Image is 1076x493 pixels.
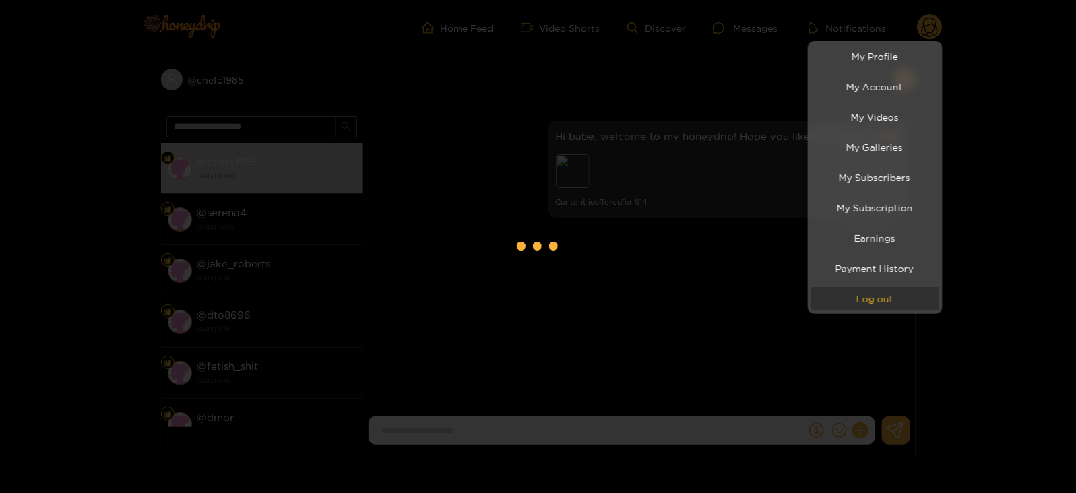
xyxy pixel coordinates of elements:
a: Earnings [811,226,939,250]
button: Log out [811,287,939,310]
a: My Subscription [811,196,939,220]
a: Payment History [811,257,939,280]
a: My Account [811,75,939,98]
a: My Videos [811,105,939,129]
a: My Galleries [811,135,939,159]
a: My Subscribers [811,166,939,189]
a: My Profile [811,44,939,68]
